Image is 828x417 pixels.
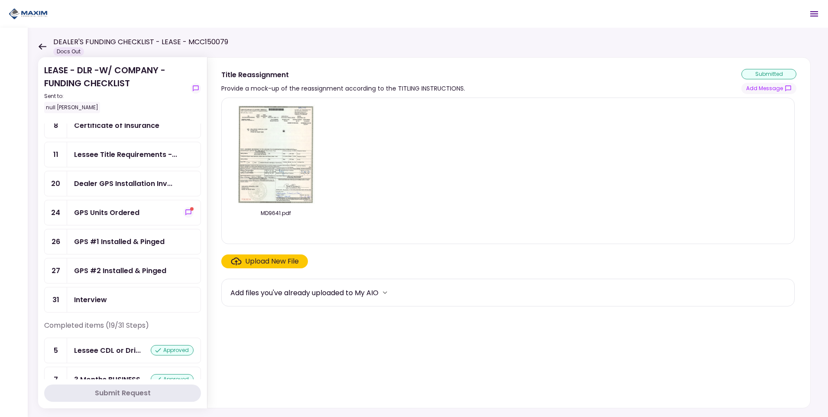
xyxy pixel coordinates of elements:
[74,236,165,247] div: GPS #1 Installed & Pinged
[44,113,201,138] a: 8Certificate of Insurance
[44,287,201,313] a: 31Interview
[44,384,201,402] button: Submit Request
[151,374,194,384] div: approved
[74,345,141,356] div: Lessee CDL or Driver License
[44,64,187,113] div: LEASE - DLR -W/ COMPANY - FUNDING CHECKLIST
[45,258,67,283] div: 27
[230,287,378,298] div: Add files you've already uploaded to My AIO
[45,142,67,167] div: 11
[45,200,67,225] div: 24
[230,209,321,217] div: MD9641.pdf
[45,229,67,254] div: 26
[44,171,201,196] a: 20Dealer GPS Installation Invoice
[45,113,67,138] div: 8
[45,367,67,392] div: 7
[74,265,166,276] div: GPS #2 Installed & Pinged
[245,256,299,267] div: Upload New File
[44,142,201,167] a: 11Lessee Title Requirements - Proof of IRP or Exemption
[207,57,811,408] div: Title ReassignmentProvide a mock-up of the reassignment according to the TITLING INSTRUCTIONS.sub...
[44,338,201,363] a: 5Lessee CDL or Driver Licenseapproved
[74,374,146,385] div: 3 Months BUSINESS Bank Statements
[74,120,159,131] div: Certificate of Insurance
[74,294,107,305] div: Interview
[378,286,391,299] button: more
[44,367,201,392] a: 73 Months BUSINESS Bank Statementsapproved
[44,92,187,100] div: Sent to:
[44,320,201,338] div: Completed items (19/31 Steps)
[74,178,172,189] div: Dealer GPS Installation Invoice
[53,47,84,56] div: Docs Out
[804,3,825,24] button: Open menu
[9,7,48,20] img: Partner icon
[95,388,151,398] div: Submit Request
[44,102,100,113] div: null [PERSON_NAME]
[45,287,67,312] div: 31
[221,69,465,80] div: Title Reassignment
[74,149,177,160] div: Lessee Title Requirements - Proof of IRP or Exemption
[221,254,308,268] span: Click here to upload the required document
[44,200,201,225] a: 24GPS Units Orderedshow-messages
[45,171,67,196] div: 20
[45,338,67,363] div: 5
[741,83,796,94] button: show-messages
[151,345,194,355] div: approved
[44,258,201,283] a: 27GPS #2 Installed & Pinged
[183,207,194,218] button: show-messages
[74,207,139,218] div: GPS Units Ordered
[741,69,796,79] div: submitted
[191,83,201,94] button: show-messages
[53,37,228,47] h1: DEALER'S FUNDING CHECKLIST - LEASE - MCC150079
[221,83,465,94] div: Provide a mock-up of the reassignment according to the TITLING INSTRUCTIONS.
[44,229,201,254] a: 26GPS #1 Installed & Pinged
